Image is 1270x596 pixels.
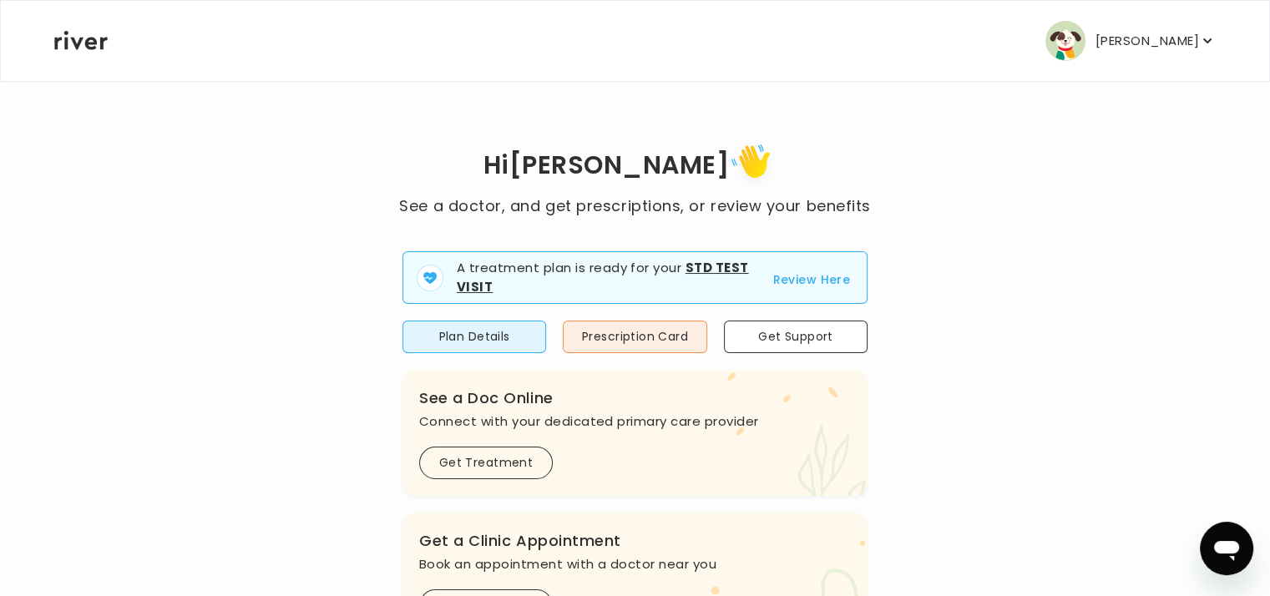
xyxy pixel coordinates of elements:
[724,321,868,353] button: Get Support
[419,447,553,479] button: Get Treatment
[399,139,870,194] h1: Hi [PERSON_NAME]
[1045,21,1216,61] button: user avatar[PERSON_NAME]
[1095,29,1199,53] p: [PERSON_NAME]
[419,553,851,576] p: Book an appointment with a doctor near you
[457,259,749,295] strong: Std Test Visit
[419,386,851,410] h3: See a Doc Online
[402,321,546,353] button: Plan Details
[399,194,870,218] p: See a doctor, and get prescriptions, or review your benefits
[1200,522,1253,575] iframe: Button to launch messaging window
[419,410,851,433] p: Connect with your dedicated primary care provider
[1045,21,1085,61] img: user avatar
[457,259,753,296] p: A treatment plan is ready for your
[563,321,706,353] button: Prescription Card
[419,529,851,553] h3: Get a Clinic Appointment
[772,270,850,290] button: Review Here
